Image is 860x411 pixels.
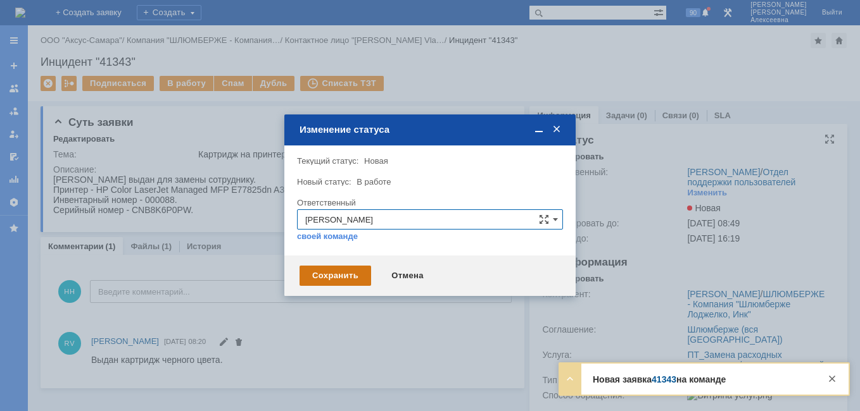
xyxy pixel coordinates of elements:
[297,156,358,166] label: Текущий статус:
[550,124,563,135] span: Закрыть
[357,177,391,187] span: В работе
[593,374,726,384] strong: Новая заявка на команде
[364,156,388,166] span: Новая
[297,199,560,207] div: Ответственный
[825,371,840,386] div: Закрыть
[539,214,549,224] span: Сложная форма
[300,124,563,135] div: Изменение статуса
[533,124,545,135] span: Свернуть (Ctrl + M)
[297,231,358,242] a: своей команде
[562,371,578,386] div: Развернуть
[297,177,351,187] label: Новый статус:
[652,374,676,384] a: 41343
